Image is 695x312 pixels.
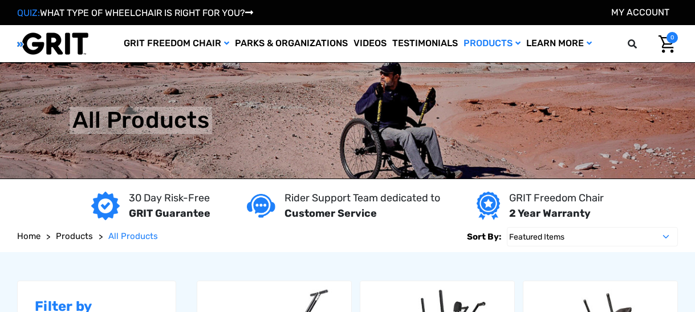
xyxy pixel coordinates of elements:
[477,192,500,220] img: Year warranty
[56,231,93,241] span: Products
[91,192,120,220] img: GRIT Guarantee
[523,25,595,62] a: Learn More
[351,25,389,62] a: Videos
[284,191,440,206] p: Rider Support Team dedicated to
[17,32,88,55] img: GRIT All-Terrain Wheelchair and Mobility Equipment
[17,230,40,243] a: Home
[108,231,158,241] span: All Products
[284,207,377,220] strong: Customer Service
[129,207,210,220] strong: GRIT Guarantee
[666,32,678,43] span: 0
[72,107,209,134] h1: All Products
[509,191,604,206] p: GRIT Freedom Chair
[611,7,669,18] a: Account
[56,230,93,243] a: Products
[17,7,40,18] span: QUIZ:
[247,194,275,217] img: Customer service
[17,7,253,18] a: QUIZ:WHAT TYPE OF WHEELCHAIR IS RIGHT FOR YOU?
[659,35,675,53] img: Cart
[633,32,650,56] input: Search
[650,32,678,56] a: Cart with 0 items
[129,191,210,206] p: 30 Day Risk-Free
[17,231,40,241] span: Home
[108,230,158,243] a: All Products
[509,207,591,220] strong: 2 Year Warranty
[467,227,501,246] label: Sort By:
[121,25,232,62] a: GRIT Freedom Chair
[232,25,351,62] a: Parks & Organizations
[461,25,523,62] a: Products
[389,25,461,62] a: Testimonials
